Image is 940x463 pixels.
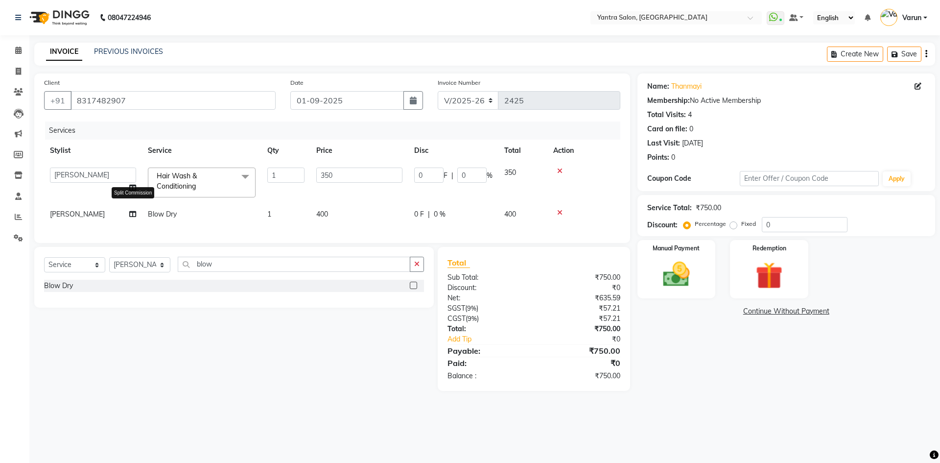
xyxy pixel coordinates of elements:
[880,9,897,26] img: Varun
[682,138,703,148] div: [DATE]
[534,314,627,324] div: ₹57.21
[440,345,534,357] div: Payable:
[46,43,82,61] a: INVOICE
[534,283,627,293] div: ₹0
[639,306,933,317] a: Continue Without Payment
[498,140,547,162] th: Total
[740,171,879,186] input: Enter Offer / Coupon Code
[534,357,627,369] div: ₹0
[647,96,690,106] div: Membership:
[647,173,740,184] div: Coupon Code
[94,47,163,56] a: PREVIOUS INVOICES
[688,110,692,120] div: 4
[434,209,446,219] span: 0 %
[44,91,71,110] button: +91
[827,47,883,62] button: Create New
[534,293,627,303] div: ₹635.59
[534,324,627,334] div: ₹750.00
[447,258,470,268] span: Total
[689,124,693,134] div: 0
[534,303,627,314] div: ₹57.21
[148,210,177,219] span: Blow Dry
[408,140,498,162] th: Disc
[261,140,310,162] th: Qty
[451,171,453,181] span: |
[468,315,477,322] span: 9%
[534,371,627,381] div: ₹750.00
[504,210,516,219] span: 400
[534,272,627,283] div: ₹750.00
[647,124,687,134] div: Card on file:
[440,303,534,314] div: ( )
[428,209,430,219] span: |
[178,257,410,272] input: Search or Scan
[290,78,304,87] label: Date
[752,244,786,253] label: Redemption
[655,259,699,290] img: _cash.svg
[647,138,680,148] div: Last Visit:
[440,314,534,324] div: ( )
[549,334,627,344] div: ₹0
[44,78,60,87] label: Client
[741,219,756,228] label: Fixed
[440,283,534,293] div: Discount:
[50,210,105,219] span: [PERSON_NAME]
[444,171,447,181] span: F
[44,140,142,162] th: Stylist
[142,140,261,162] th: Service
[534,345,627,357] div: ₹750.00
[108,4,151,31] b: 08047224946
[647,110,686,120] div: Total Visits:
[647,203,692,213] div: Service Total:
[447,314,466,323] span: CGST
[25,4,92,31] img: logo
[414,209,424,219] span: 0 F
[883,171,911,186] button: Apply
[671,81,702,92] a: Thanmayi
[157,171,197,191] span: Hair Wash & Conditioning
[267,210,271,219] span: 1
[70,91,276,110] input: Search by Name/Mobile/Email/Code
[653,244,700,253] label: Manual Payment
[902,13,921,23] span: Varun
[112,187,154,198] div: Split Commission
[747,259,791,292] img: _gift.svg
[695,219,726,228] label: Percentage
[440,334,549,344] a: Add Tip
[487,171,493,181] span: %
[440,371,534,381] div: Balance :
[196,182,200,191] a: x
[438,78,480,87] label: Invoice Number
[447,304,465,313] span: SGST
[887,47,921,62] button: Save
[440,272,534,283] div: Sub Total:
[647,220,678,230] div: Discount:
[696,203,721,213] div: ₹750.00
[440,357,534,369] div: Paid:
[440,293,534,303] div: Net:
[647,96,925,106] div: No Active Membership
[45,122,628,140] div: Services
[647,81,669,92] div: Name:
[44,281,73,291] div: Blow Dry
[504,168,516,177] span: 350
[647,152,669,163] div: Points:
[316,210,328,219] span: 400
[547,140,620,162] th: Action
[440,324,534,334] div: Total:
[310,140,408,162] th: Price
[671,152,675,163] div: 0
[467,304,476,312] span: 9%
